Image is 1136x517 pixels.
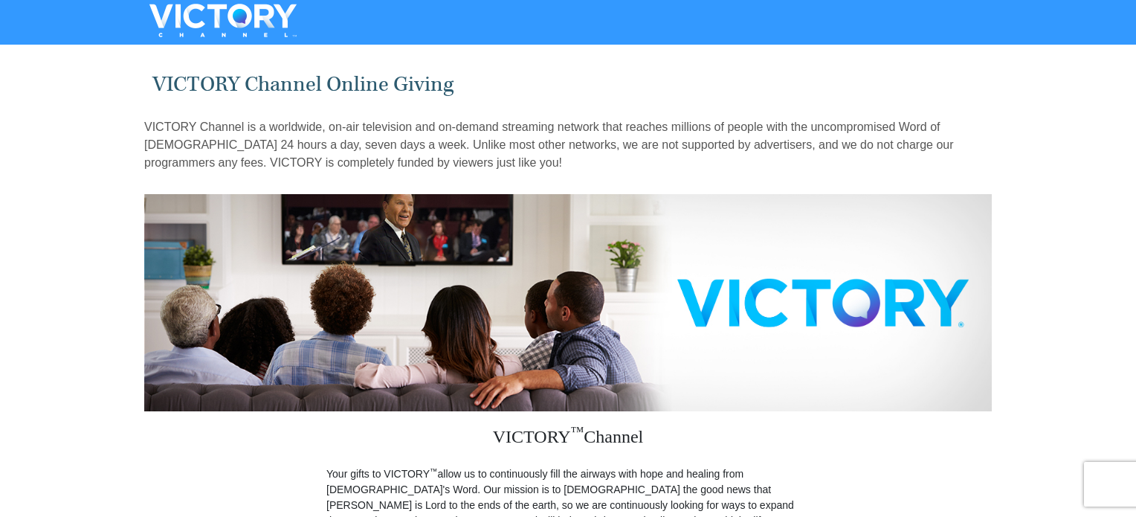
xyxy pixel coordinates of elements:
[430,466,438,475] sup: ™
[571,424,584,439] sup: ™
[144,118,992,172] p: VICTORY Channel is a worldwide, on-air television and on-demand streaming network that reaches mi...
[152,72,984,97] h1: VICTORY Channel Online Giving
[326,411,810,466] h3: VICTORY Channel
[130,4,316,37] img: VICTORYTHON - VICTORY Channel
